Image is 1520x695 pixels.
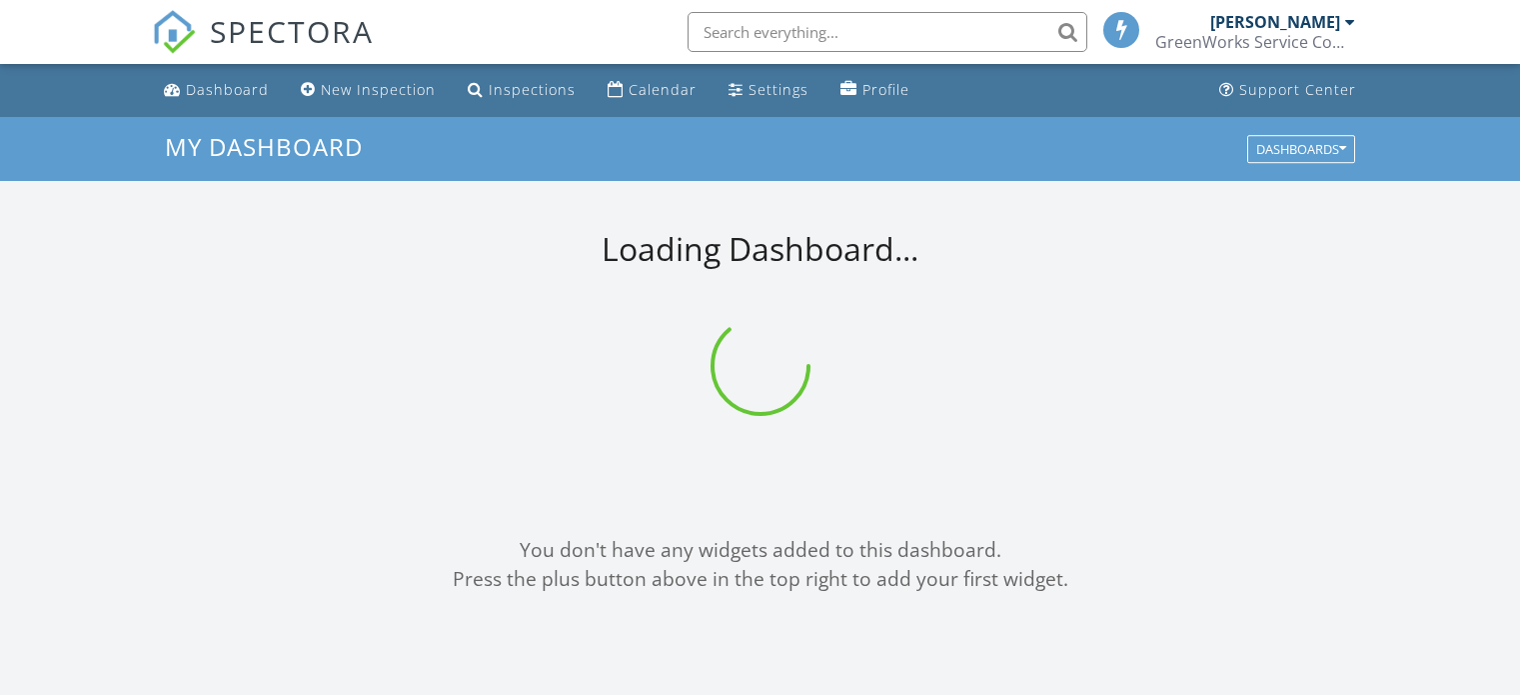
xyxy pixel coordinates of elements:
[721,72,816,109] a: Settings
[688,12,1087,52] input: Search everything...
[165,130,363,163] span: My Dashboard
[210,10,374,52] span: SPECTORA
[156,72,277,109] a: Dashboard
[20,565,1500,594] div: Press the plus button above in the top right to add your first widget.
[321,80,436,99] div: New Inspection
[1256,142,1346,156] div: Dashboards
[1247,135,1355,163] button: Dashboards
[186,80,269,99] div: Dashboard
[1239,80,1356,99] div: Support Center
[489,80,576,99] div: Inspections
[749,80,808,99] div: Settings
[460,72,584,109] a: Inspections
[832,72,917,109] a: Profile
[600,72,705,109] a: Calendar
[152,27,374,69] a: SPECTORA
[293,72,444,109] a: New Inspection
[629,80,697,99] div: Calendar
[152,10,196,54] img: The Best Home Inspection Software - Spectora
[862,80,909,99] div: Profile
[1155,32,1355,52] div: GreenWorks Service Company
[1210,12,1340,32] div: [PERSON_NAME]
[20,536,1500,565] div: You don't have any widgets added to this dashboard.
[1211,72,1364,109] a: Support Center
